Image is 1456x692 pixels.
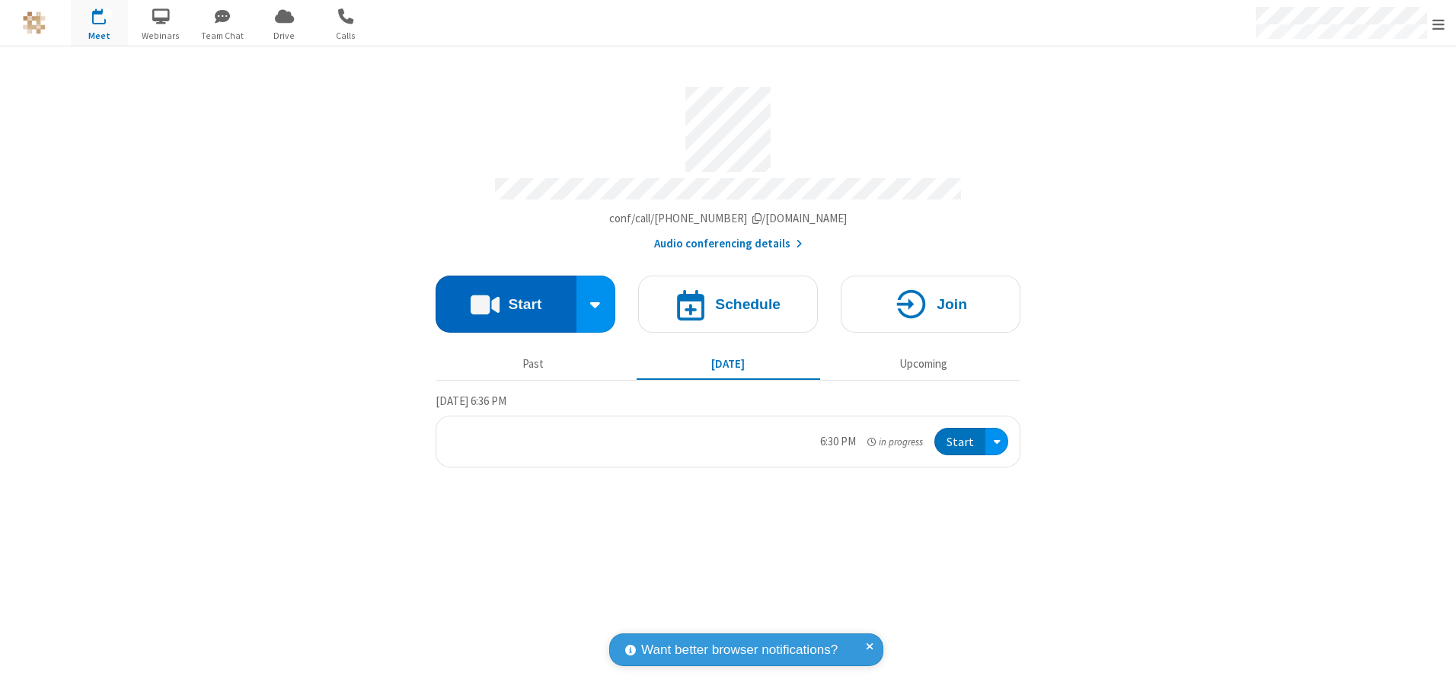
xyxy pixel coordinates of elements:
[820,433,856,451] div: 6:30 PM
[436,276,576,333] button: Start
[576,276,616,333] div: Start conference options
[23,11,46,34] img: QA Selenium DO NOT DELETE OR CHANGE
[609,210,848,228] button: Copy my meeting room linkCopy my meeting room link
[867,435,923,449] em: in progress
[638,276,818,333] button: Schedule
[442,349,625,378] button: Past
[832,349,1015,378] button: Upcoming
[436,75,1020,253] section: Account details
[71,29,128,43] span: Meet
[934,428,985,456] button: Start
[436,392,1020,468] section: Today's Meetings
[715,297,781,311] h4: Schedule
[103,8,113,20] div: 1
[508,297,541,311] h4: Start
[937,297,967,311] h4: Join
[194,29,251,43] span: Team Chat
[133,29,190,43] span: Webinars
[985,428,1008,456] div: Open menu
[654,235,803,253] button: Audio conferencing details
[318,29,375,43] span: Calls
[256,29,313,43] span: Drive
[436,394,506,408] span: [DATE] 6:36 PM
[637,349,820,378] button: [DATE]
[641,640,838,660] span: Want better browser notifications?
[609,211,848,225] span: Copy my meeting room link
[841,276,1020,333] button: Join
